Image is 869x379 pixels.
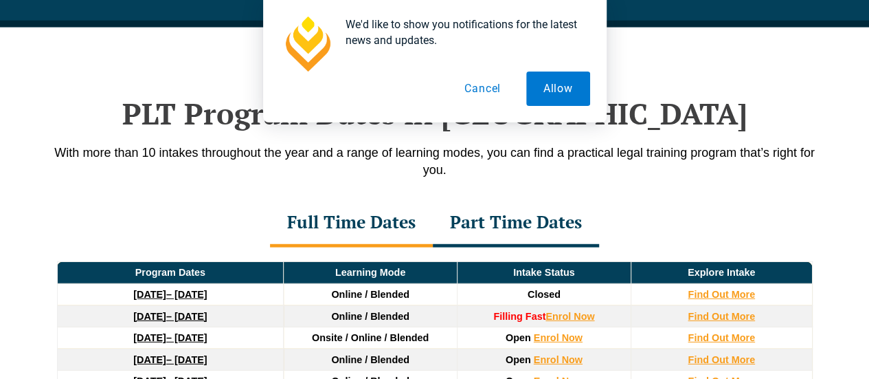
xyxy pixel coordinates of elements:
span: Open [506,332,531,343]
span: Online / Blended [331,311,409,322]
a: [DATE]– [DATE] [133,289,207,300]
strong: [DATE] [133,289,166,300]
a: Enrol Now [545,311,594,322]
span: Online / Blended [331,289,409,300]
h2: PLT Program Dates in [GEOGRAPHIC_DATA] [43,96,826,131]
button: Cancel [447,72,518,106]
strong: [DATE] [133,354,166,365]
strong: Filling Fast [493,311,545,322]
button: Allow [526,72,590,106]
span: Online / Blended [331,354,409,365]
strong: [DATE] [133,332,166,343]
a: Enrol Now [534,332,583,343]
a: [DATE]– [DATE] [133,332,207,343]
img: notification icon [280,17,335,72]
a: Find Out More [688,332,755,343]
a: [DATE]– [DATE] [133,354,207,365]
a: Find Out More [688,311,755,322]
span: Closed [528,289,561,300]
div: Part Time Dates [433,199,599,248]
strong: [DATE] [133,311,166,322]
td: Intake Status [457,262,631,284]
p: With more than 10 intakes throughout the year and a range of learning modes, you can find a pract... [43,144,826,179]
a: Enrol Now [534,354,583,365]
a: Find Out More [688,289,755,300]
div: We'd like to show you notifications for the latest news and updates. [335,17,590,48]
td: Learning Mode [284,262,458,284]
a: Find Out More [688,354,755,365]
td: Program Dates [57,262,284,284]
span: Onsite / Online / Blended [312,332,429,343]
td: Explore Intake [631,262,812,284]
a: [DATE]– [DATE] [133,311,207,322]
div: Full Time Dates [270,199,433,248]
span: Open [506,354,531,365]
